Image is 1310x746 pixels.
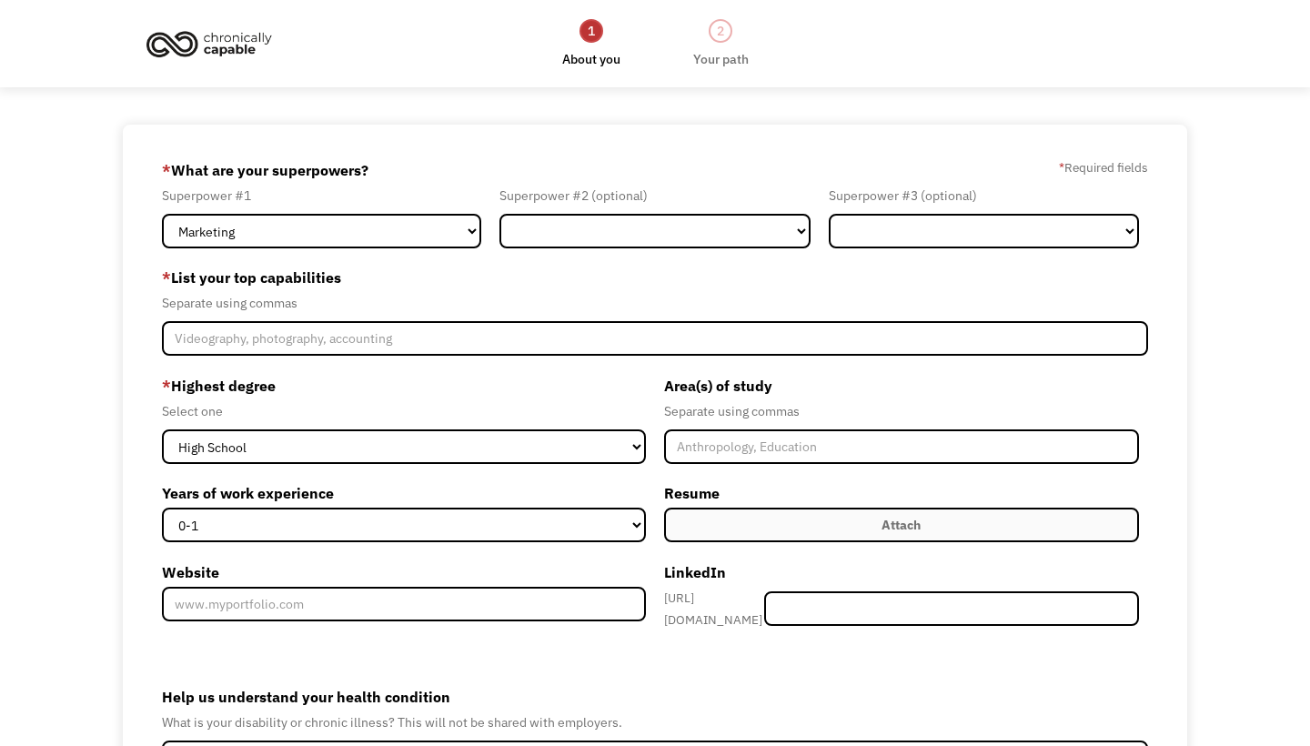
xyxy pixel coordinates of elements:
label: LinkedIn [664,558,1139,587]
label: Area(s) of study [664,371,1139,400]
div: About you [562,48,620,70]
label: Highest degree [162,371,646,400]
div: What is your disability or chronic illness? This will not be shared with employers. [162,711,1148,733]
div: Select one [162,400,646,422]
input: www.myportfolio.com [162,587,646,621]
label: Years of work experience [162,479,646,508]
label: Help us understand your health condition [162,682,1148,711]
input: Anthropology, Education [664,429,1139,464]
a: 1About you [562,17,620,70]
div: Superpower #2 (optional) [499,185,810,207]
div: [URL][DOMAIN_NAME] [664,587,764,630]
label: List your top capabilities [162,263,1148,292]
div: Attach [882,514,921,536]
label: Website [162,558,646,587]
label: Attach [664,508,1139,542]
div: 1 [579,19,603,43]
div: Superpower #3 (optional) [829,185,1139,207]
input: Videography, photography, accounting [162,321,1148,356]
div: Superpower #1 [162,185,481,207]
div: Separate using commas [664,400,1139,422]
label: Resume [664,479,1139,508]
div: 2 [709,19,732,43]
div: Separate using commas [162,292,1148,314]
label: What are your superpowers? [162,156,368,185]
a: 2Your path [693,17,749,70]
label: Required fields [1059,156,1148,178]
div: Your path [693,48,749,70]
img: Chronically Capable logo [141,24,277,64]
